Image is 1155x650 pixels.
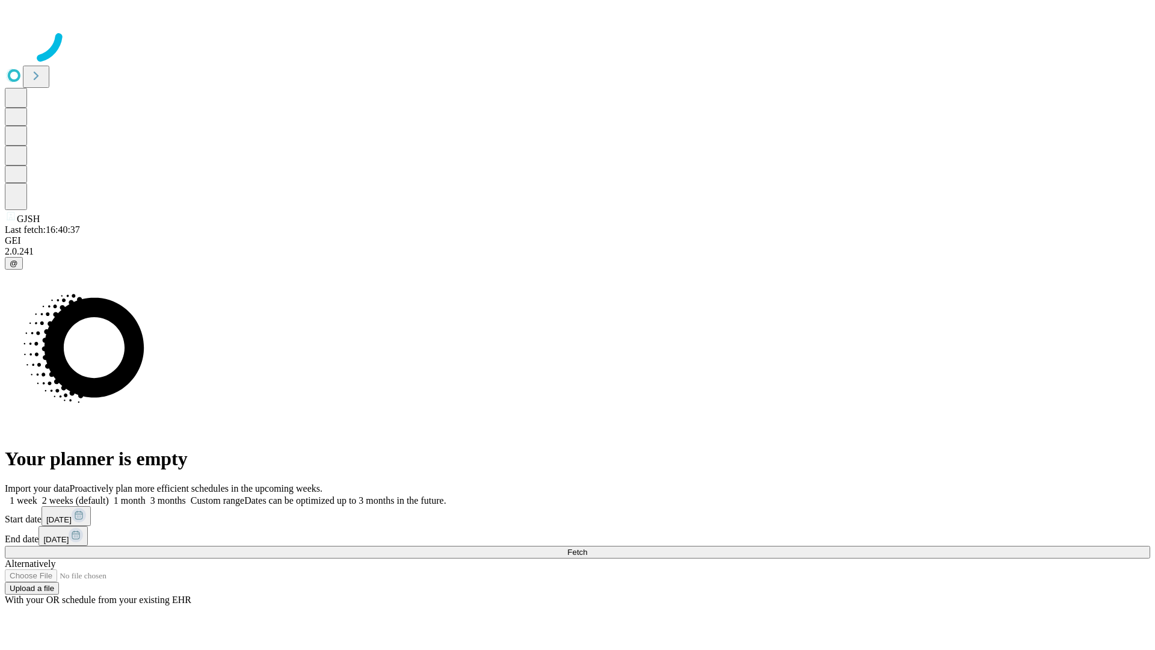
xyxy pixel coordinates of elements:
[191,495,244,506] span: Custom range
[10,259,18,268] span: @
[10,495,37,506] span: 1 week
[5,595,191,605] span: With your OR schedule from your existing EHR
[114,495,146,506] span: 1 month
[43,535,69,544] span: [DATE]
[5,506,1150,526] div: Start date
[244,495,446,506] span: Dates can be optimized up to 3 months in the future.
[5,559,55,569] span: Alternatively
[5,235,1150,246] div: GEI
[5,246,1150,257] div: 2.0.241
[5,257,23,270] button: @
[42,506,91,526] button: [DATE]
[38,526,88,546] button: [DATE]
[5,448,1150,470] h1: Your planner is empty
[5,483,70,494] span: Import your data
[5,526,1150,546] div: End date
[42,495,109,506] span: 2 weeks (default)
[5,546,1150,559] button: Fetch
[70,483,322,494] span: Proactively plan more efficient schedules in the upcoming weeks.
[5,582,59,595] button: Upload a file
[17,214,40,224] span: GJSH
[150,495,186,506] span: 3 months
[567,548,587,557] span: Fetch
[5,224,80,235] span: Last fetch: 16:40:37
[46,515,72,524] span: [DATE]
